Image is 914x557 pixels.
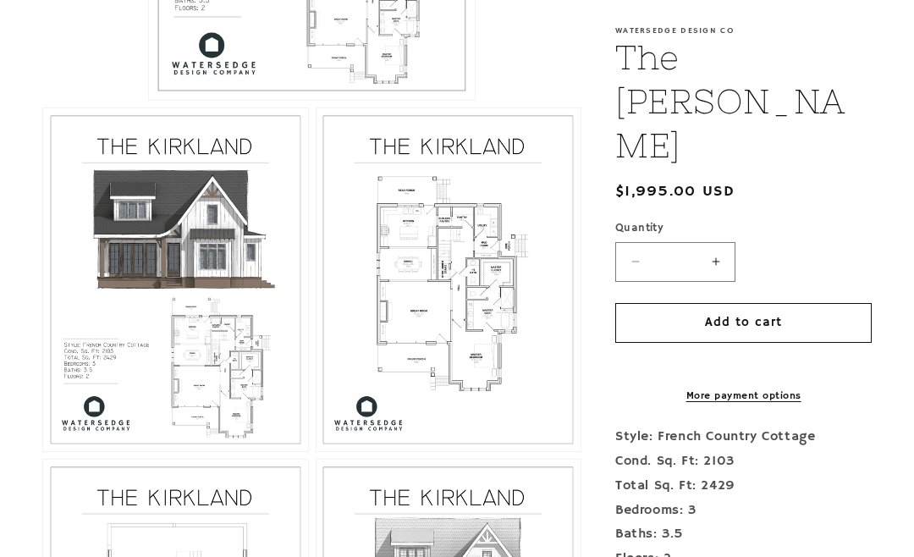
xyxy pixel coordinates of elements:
[615,220,872,237] label: Quantity
[615,180,735,203] span: $1,995.00 USD
[615,389,872,404] a: More payment options
[615,25,872,36] p: Watersedge Design Co
[615,303,872,343] button: Add to cart
[615,36,872,168] h1: The [PERSON_NAME]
